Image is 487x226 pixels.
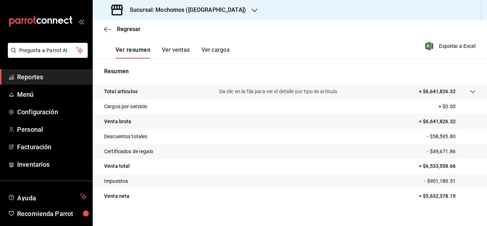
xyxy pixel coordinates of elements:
p: Venta bruta [104,118,131,125]
p: + $6,641,826.32 [419,88,456,95]
p: Total artículos [104,88,138,95]
p: Impuestos [104,177,128,185]
button: open_drawer_menu [78,19,84,24]
div: navigation tabs [116,46,230,59]
span: Pregunta a Parrot AI [19,47,77,54]
button: Pregunta a Parrot AI [8,43,88,58]
p: Certificados de regalo [104,148,153,155]
span: Inventarios [17,160,87,169]
p: Da clic en la fila para ver el detalle por tipo de artículo [219,88,338,95]
button: Regresar [104,26,140,32]
p: Cargos por servicio [104,103,148,110]
p: - $49,671.86 [427,148,476,155]
span: Regresar [117,26,140,32]
span: Configuración [17,107,87,117]
button: Ver resumen [116,46,150,59]
p: = $5,632,378.15 [419,192,476,200]
a: Pregunta a Parrot AI [5,52,88,59]
p: Descuentos totales [104,133,147,140]
span: Personal [17,125,87,134]
span: Reportes [17,72,87,82]
p: = $6,533,558.66 [419,162,476,170]
span: Recomienda Parrot [17,209,87,219]
h3: Sucursal: Mochomos ([GEOGRAPHIC_DATA]) [124,6,246,14]
p: Venta neta [104,192,129,200]
p: Resumen [104,67,476,76]
button: Ver cargos [201,46,230,59]
p: Venta total [104,162,130,170]
button: Exportar a Excel [427,42,476,50]
p: - $901,180.51 [424,177,476,185]
p: + $0.00 [439,103,476,110]
p: - $58,595.80 [427,133,476,140]
span: Ayuda [17,192,77,201]
p: = $6,641,826.32 [419,118,476,125]
button: Ver ventas [162,46,190,59]
span: Facturación [17,142,87,152]
span: Menú [17,90,87,99]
